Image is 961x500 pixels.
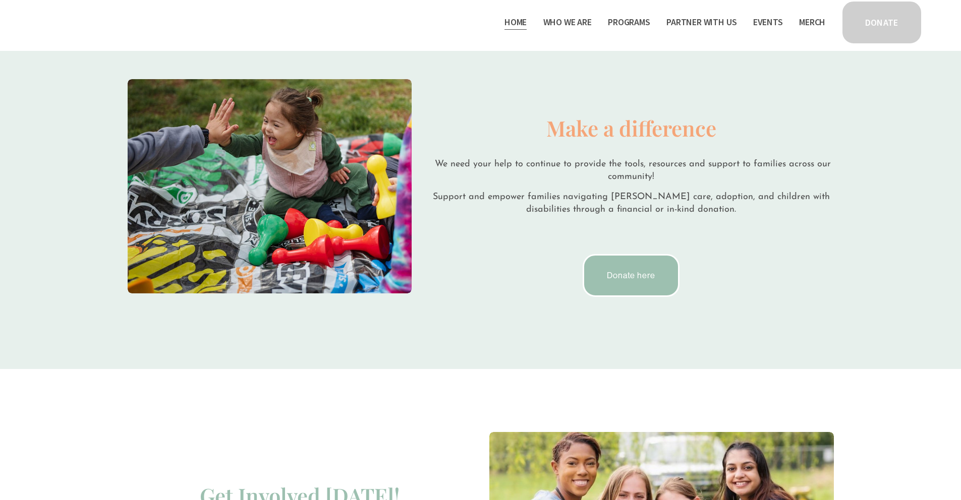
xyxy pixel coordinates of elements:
a: Home [504,14,527,30]
span: Make a difference [546,114,716,142]
a: Donate here [583,254,680,297]
a: Events [753,14,783,30]
a: folder dropdown [666,14,737,30]
span: Programs [608,15,650,30]
p: We need your help to continue to provide the tools, resources and support to families across our ... [429,158,833,183]
span: Who We Are [543,15,592,30]
span: Partner With Us [666,15,737,30]
a: Merch [799,14,825,30]
p: Support and empower families navigating [PERSON_NAME] care, adoption, and children with disabilit... [429,191,833,216]
a: folder dropdown [543,14,592,30]
a: folder dropdown [608,14,650,30]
